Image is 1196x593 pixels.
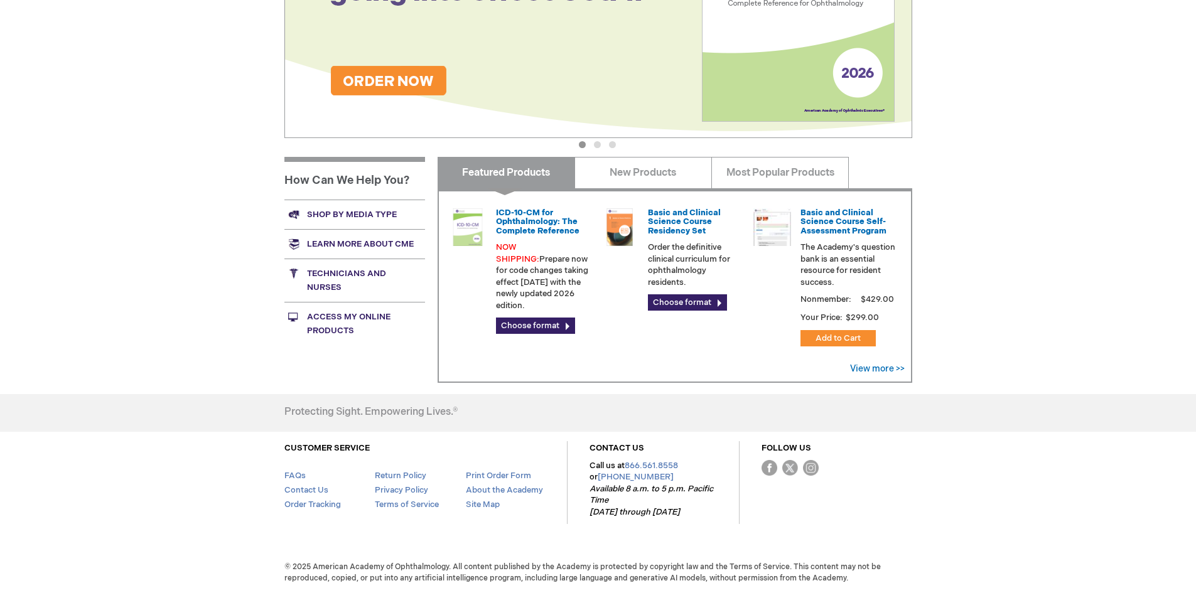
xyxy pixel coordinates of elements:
p: The Academy's question bank is an essential resource for resident success. [800,242,896,288]
a: Basic and Clinical Science Course Self-Assessment Program [800,208,886,236]
span: $299.00 [844,313,881,323]
button: 3 of 3 [609,141,616,148]
a: Featured Products [438,157,575,188]
a: Basic and Clinical Science Course Residency Set [648,208,721,236]
a: Most Popular Products [711,157,849,188]
a: 866.561.8558 [625,461,678,471]
a: New Products [574,157,712,188]
p: Prepare now for code changes taking effect [DATE] with the newly updated 2026 edition. [496,242,591,311]
a: Terms of Service [375,500,439,510]
h4: Protecting Sight. Empowering Lives.® [284,407,458,418]
h1: How Can We Help You? [284,157,425,200]
a: Print Order Form [466,471,531,481]
img: Twitter [782,460,798,476]
a: FOLLOW US [762,443,811,453]
img: 0120008u_42.png [449,208,487,246]
button: Add to Cart [800,330,876,346]
a: Contact Us [284,485,328,495]
p: Call us at or [590,460,717,518]
a: CONTACT US [590,443,644,453]
img: Facebook [762,460,777,476]
strong: Nonmember: [800,292,851,307]
a: [PHONE_NUMBER] [598,472,674,482]
p: Order the definitive clinical curriculum for ophthalmology residents. [648,242,743,288]
a: Order Tracking [284,500,341,510]
img: instagram [803,460,819,476]
font: NOW SHIPPING: [496,242,539,264]
a: About the Academy [466,485,543,495]
strong: Your Price: [800,313,843,323]
a: Privacy Policy [375,485,428,495]
a: Choose format [496,318,575,334]
em: Available 8 a.m. to 5 p.m. Pacific Time [DATE] through [DATE] [590,484,713,517]
button: 2 of 3 [594,141,601,148]
a: Shop by media type [284,200,425,229]
a: Choose format [648,294,727,311]
span: Add to Cart [816,333,861,343]
a: View more >> [850,363,905,374]
img: bcscself_20.jpg [753,208,791,246]
button: 1 of 3 [579,141,586,148]
a: CUSTOMER SERVICE [284,443,370,453]
a: Return Policy [375,471,426,481]
a: Access My Online Products [284,302,425,345]
span: $429.00 [859,294,896,304]
a: ICD-10-CM for Ophthalmology: The Complete Reference [496,208,579,236]
a: Learn more about CME [284,229,425,259]
a: Technicians and nurses [284,259,425,302]
a: FAQs [284,471,306,481]
img: 02850963u_47.png [601,208,638,246]
span: © 2025 American Academy of Ophthalmology. All content published by the Academy is protected by co... [275,562,922,583]
a: Site Map [466,500,500,510]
